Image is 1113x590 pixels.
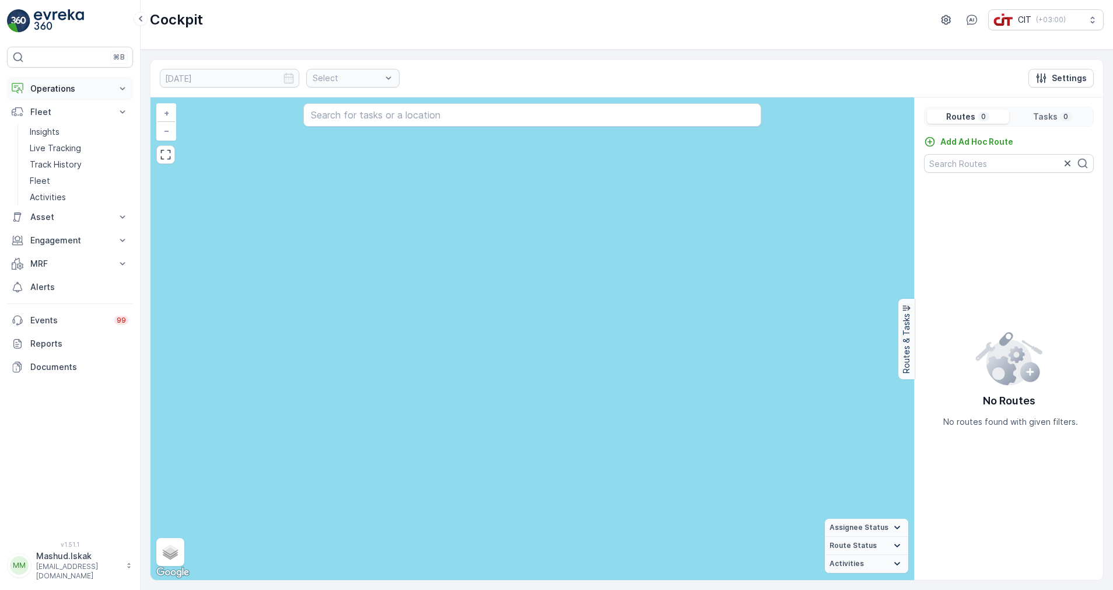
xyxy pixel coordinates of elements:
div: MM [10,556,29,575]
p: Activities [30,191,66,203]
p: No Routes [983,393,1035,409]
a: Layers [157,539,183,565]
p: Documents [30,361,128,373]
a: Live Tracking [25,140,133,156]
a: Events99 [7,309,133,332]
span: − [164,125,170,135]
p: Insights [30,126,60,138]
p: Engagement [30,235,110,246]
p: Settings [1052,72,1087,84]
p: Routes & Tasks [901,313,912,373]
p: MRF [30,258,110,270]
button: Asset [7,205,133,229]
button: Engagement [7,229,133,252]
span: Assignee Status [829,523,888,532]
a: Add Ad Hoc Route [924,136,1013,148]
p: Live Tracking [30,142,81,154]
p: Routes [946,111,975,123]
p: Track History [30,159,82,170]
a: Open this area in Google Maps (opens a new window) [153,565,192,580]
p: Fleet [30,175,50,187]
a: Zoom In [157,104,175,122]
p: Cockpit [150,11,203,29]
p: Asset [30,211,110,223]
img: logo [7,9,30,33]
p: No routes found with given filters. [943,416,1078,428]
span: + [164,108,169,118]
p: Add Ad Hoc Route [940,136,1013,148]
input: dd/mm/yyyy [160,69,299,88]
img: logo_light-DOdMpM7g.png [34,9,84,33]
p: Mashud.Iskak [36,550,120,562]
p: [EMAIL_ADDRESS][DOMAIN_NAME] [36,562,120,581]
button: Fleet [7,100,133,124]
p: Alerts [30,281,128,293]
p: Operations [30,83,110,95]
p: Tasks [1033,111,1058,123]
p: 0 [1062,112,1069,121]
span: v 1.51.1 [7,541,133,548]
span: Activities [829,559,864,568]
p: ⌘B [113,53,125,62]
a: Zoom Out [157,122,175,139]
a: Reports [7,332,133,355]
p: Fleet [30,106,110,118]
img: config error [975,330,1043,386]
p: Reports [30,338,128,350]
a: Track History [25,156,133,173]
button: Operations [7,77,133,100]
a: Insights [25,124,133,140]
p: 99 [117,316,126,325]
a: Fleet [25,173,133,189]
button: MMMashud.Iskak[EMAIL_ADDRESS][DOMAIN_NAME] [7,550,133,581]
summary: Activities [825,555,908,573]
img: cit-logo_pOk6rL0.png [993,13,1013,26]
span: Route Status [829,541,877,550]
input: Search Routes [924,154,1094,173]
input: Search for tasks or a location [303,103,761,127]
p: Events [30,315,107,326]
a: Activities [25,189,133,205]
p: CIT [1018,14,1031,26]
summary: Route Status [825,537,908,555]
summary: Assignee Status [825,519,908,537]
a: Alerts [7,275,133,299]
button: Settings [1028,69,1094,88]
button: CIT(+03:00) [988,9,1104,30]
button: MRF [7,252,133,275]
a: Documents [7,355,133,379]
p: 0 [980,112,987,121]
img: Google [153,565,192,580]
p: ( +03:00 ) [1036,15,1066,25]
